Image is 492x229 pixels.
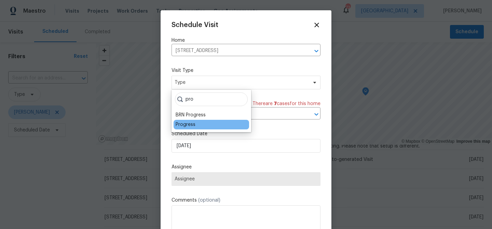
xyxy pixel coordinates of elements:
label: Home [172,37,320,44]
span: Type [175,79,307,86]
label: Scheduled Date [172,130,320,137]
label: Comments [172,197,320,204]
span: 7 [274,101,277,106]
input: Enter in an address [172,46,301,56]
input: M/D/YYYY [172,139,320,153]
span: There are case s for this home [252,100,320,107]
button: Open [312,110,321,119]
span: (optional) [198,198,220,203]
label: Assignee [172,164,320,170]
label: Visit Type [172,67,320,74]
span: Close [313,21,320,29]
button: Open [312,46,321,56]
div: Progress [176,121,195,128]
span: Assignee [175,176,317,182]
div: BRN Progress [176,112,206,118]
span: Schedule Visit [172,22,218,28]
